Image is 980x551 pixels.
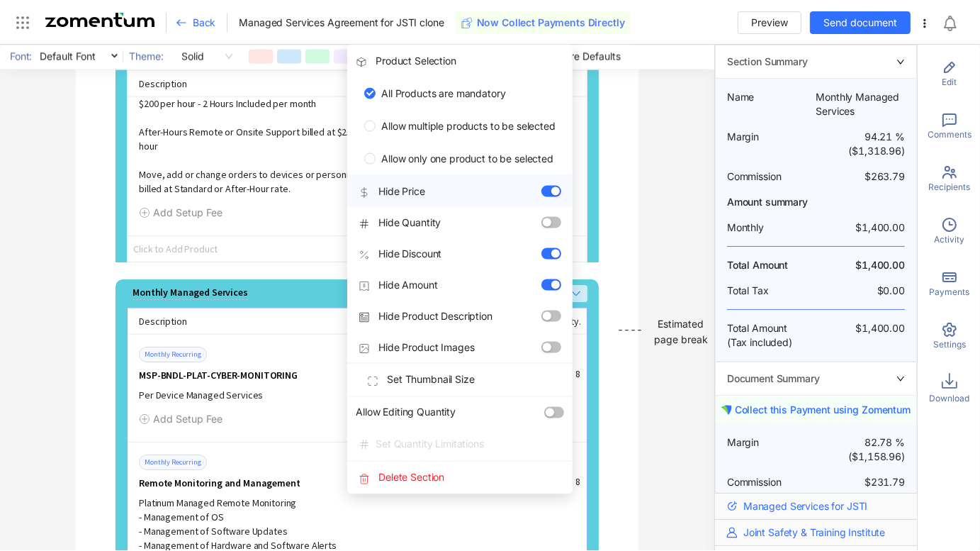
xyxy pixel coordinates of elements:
button: Collect this Payment using Zomentum [716,396,916,424]
span: Managed Services for JSTI [743,499,868,513]
span: Margin [727,130,816,158]
span: Send document [823,15,897,30]
span: Hide Product Description [359,309,492,323]
span: Monthly Recurring [139,347,207,362]
div: rightSection Summary [716,45,916,79]
button: Send document [810,11,911,34]
img: Zomentum Logo [45,13,154,27]
span: Hide Product Images [359,340,474,355]
span: Managed Services Agreement for JSTI clone [239,16,444,30]
span: $231.79 [816,475,906,489]
div: Description [128,71,587,96]
span: Total Amount [727,258,816,272]
span: Total Tax [727,284,816,298]
span: All Products are mandatory [376,86,511,101]
span: Hide Quantity [359,216,441,230]
span: Recipients [929,181,971,194]
div: rightDocument Summary [716,362,916,396]
button: Hide Product Description [541,311,561,322]
span: Set Thumbnail Size [387,374,474,386]
span: Solid [181,46,232,67]
span: Commission [727,475,816,489]
div: Payments [923,260,976,307]
span: Set Quantity Limitations [376,438,484,450]
span: Allow only one product to be selected [376,151,559,167]
div: Per Device Managed Services [139,388,391,402]
span: Back [193,16,215,30]
span: $263.79 [816,169,906,184]
span: Name [727,90,816,118]
div: Description [128,308,543,334]
button: Preview [738,11,801,34]
div: Settings [923,313,976,360]
button: Hide Discount [541,248,561,260]
span: $1,400.00 [816,321,906,350]
button: Hide Amount [541,279,561,291]
span: Download [930,392,970,405]
span: $0.00 [816,284,906,298]
button: Hide Price [541,186,561,197]
span: Collect this Payment using Zomentum [735,403,911,417]
div: Monthly Managed Services [133,285,248,300]
span: Default Font [40,46,118,67]
span: $1,400.00 [816,258,906,272]
span: Allow multiple products to be selected [376,118,561,134]
div: Estimated [658,316,704,332]
span: Document Summary [727,372,820,384]
span: Hide Amount [359,278,438,292]
span: right [896,57,905,66]
button: Hide Quantity [541,217,561,228]
span: Remote Monitoring and Management [139,476,300,490]
span: Amount summary [727,195,905,209]
span: 94.21 % ($1,318.96) [816,130,906,158]
button: Hide Product Images [541,342,561,353]
span: Comments [928,128,971,141]
span: Hide Price [359,184,425,199]
span: Monthly Recurring [139,455,207,470]
span: Font: [6,50,36,64]
span: Now Collect Payments Directly [477,16,625,30]
span: Product Selection [356,55,456,67]
div: Edit [923,50,976,97]
button: Restore Defaults [531,45,633,68]
span: (Tax included) [727,335,816,350]
span: Delete Section [359,472,444,484]
span: Edit [942,76,957,89]
span: Allow Editing Quantity [356,406,564,420]
span: Section Summary [727,55,808,67]
span: Restore Defaults [544,49,621,65]
span: right [896,374,905,383]
span: Add Setup Fee [153,205,223,221]
span: Commission [727,169,816,184]
span: Joint Safety & Training Institute [743,525,885,540]
button: Now Collect Payments Directly [456,11,631,34]
div: Notifications [942,6,970,39]
span: Settings [933,338,966,351]
span: Monthly [727,221,816,235]
div: Download [923,365,976,412]
span: MSP-BNDL-PLAT-CYBER-MONITORING [139,368,298,382]
div: ---- [617,322,643,353]
span: Monthly Managed Services [816,90,906,118]
div: 2 Hour Service Level Agreement for Remote Support between 6:30am to 4pm - Unlimited Hours 4 Hour ... [139,40,391,196]
div: Recipients [923,155,976,202]
span: Hide Discount [359,247,441,261]
button: Add Setup Fee [139,408,223,430]
button: Add Setup Fee [139,201,223,224]
span: Preview [751,15,788,30]
span: Payments [930,286,970,299]
span: Total Amount [727,321,816,335]
span: Margin [727,435,816,464]
span: Click to Add Product [128,235,587,262]
div: Activity [923,208,976,255]
div: Comments [923,103,976,150]
span: 82.78 % ($1,158.96) [816,435,906,464]
div: page break [654,332,708,347]
span: Add Setup Fee [153,411,223,427]
span: Activity [935,233,965,246]
span: Theme: [125,50,167,64]
span: $1,400.00 [816,221,906,235]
